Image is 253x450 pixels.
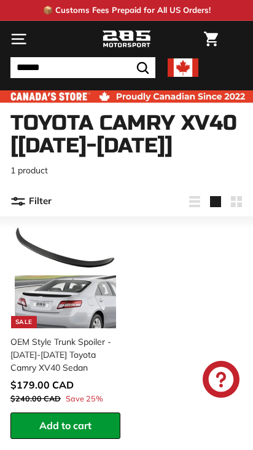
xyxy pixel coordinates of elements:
img: Logo_285_Motorsport_areodynamics_components [102,29,151,50]
a: Sale OEM Style Trunk Spoiler - [DATE]-[DATE] Toyota Camry XV40 Sedan Save 25% [10,223,120,412]
span: $179.00 CAD [10,379,74,391]
h1: Toyota Camry XV40 [[DATE]-[DATE]] [10,112,243,158]
div: OEM Style Trunk Spoiler - [DATE]-[DATE] Toyota Camry XV40 Sedan [10,336,113,374]
div: Sale [11,316,37,328]
button: Add to cart [10,412,120,439]
a: Cart [198,22,224,57]
input: Search [10,57,155,78]
inbox-online-store-chat: Shopify online store chat [199,361,243,401]
p: 1 product [10,164,243,177]
span: Add to cart [39,419,91,432]
p: 📦 Customs Fees Prepaid for All US Orders! [43,4,211,17]
button: Filter [10,187,52,216]
span: $240.00 CAD [10,393,61,403]
span: Save 25% [66,393,103,405]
